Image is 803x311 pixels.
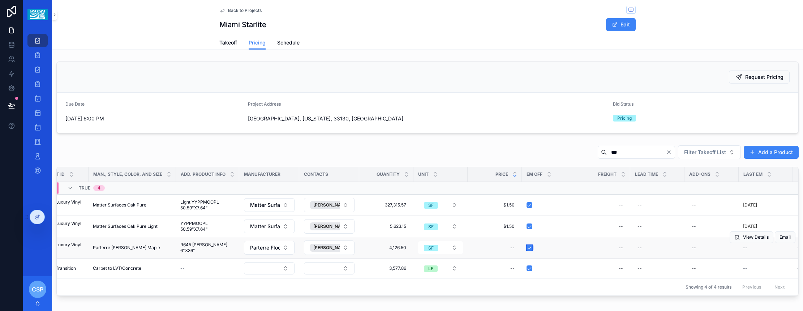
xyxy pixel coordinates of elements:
span: -- [797,245,802,251]
button: Edit [606,18,636,31]
button: Select Button [244,220,295,233]
span: Quantity [377,171,400,177]
div: scrollable content [23,29,52,187]
button: Select Button [304,240,355,255]
span: Add. Product Info [181,171,226,177]
div: Pricing [617,115,632,122]
button: Select Button [244,262,295,274]
span: LVT-010 Luxury Vinyl Tile [37,221,84,232]
span: Lead Time [635,171,658,177]
button: Select Button [244,198,295,212]
span: [GEOGRAPHIC_DATA], [US_STATE], 33130, [GEOGRAPHIC_DATA] [248,115,607,122]
span: View Details [743,234,769,240]
a: Pricing [249,36,266,50]
p: [DATE] [743,223,757,229]
a: Back to Projects [219,8,262,13]
p: [DATE] [743,202,757,208]
span: Takeoff [219,39,237,46]
div: -- [510,265,515,271]
span: Request Pricing [745,73,783,81]
div: -- [619,245,623,251]
span: Pricing [249,39,266,46]
button: Unselect 338 [310,222,360,230]
img: App logo [27,9,47,20]
button: View Details [730,231,773,243]
span: $1.50 [475,202,515,208]
span: LVT-100 Luxury Vinyl Tile [37,242,84,254]
span: 3,577.86 [366,265,406,271]
span: Parterre Flooring [250,244,280,251]
h1: Miami Starlite [219,20,266,30]
button: Email [775,231,795,243]
span: Manufacturer [244,171,280,177]
div: -- [619,265,623,271]
span: $1.50 [475,223,515,229]
span: -- [180,265,185,271]
span: Email [780,234,791,240]
span: -- [743,245,747,251]
button: Unselect 676 [310,244,360,252]
span: 327,315.57 [366,202,406,208]
button: Select Button [304,219,355,234]
div: -- [619,223,623,229]
span: TRUE [79,185,90,191]
div: SF [428,245,434,251]
button: Select Button [418,220,463,233]
span: 5,623.15 [366,223,406,229]
button: Select Button [678,145,741,159]
span: Resilient Transition [37,265,76,271]
span: YYPPMOOPL 50.59"X7.64" [180,221,235,232]
button: Unselect 338 [310,201,360,209]
button: Select Button [418,199,463,212]
span: Parterre [PERSON_NAME] Maple [93,245,160,251]
span: Filter Takeoff List [684,149,726,156]
span: Matter Surfaces Oak Pure Light [93,223,158,229]
span: R645 [PERSON_NAME] 6"X36" [180,242,235,254]
span: [DATE] 6:00 PM [65,115,242,122]
span: Schedule [277,39,300,46]
div: -- [692,202,696,208]
div: SF [428,223,434,230]
button: Select Button [304,198,355,212]
button: Request Pricing [729,71,790,84]
button: Add a Product [744,146,799,159]
span: Matter Surfaces [250,223,280,230]
div: LF [428,265,433,272]
div: -- [692,245,696,251]
span: -- [743,265,747,271]
div: 4 [98,185,100,191]
button: Clear [666,149,675,155]
span: Due Date [65,101,85,107]
span: LVT-001 Luxury Vinyl Tile [37,199,84,211]
a: Takeoff [219,36,237,51]
span: Carpet to LVT/Concrete [93,265,141,271]
span: 4,126.50 [366,245,406,251]
span: Price [495,171,508,177]
span: -- [797,265,802,271]
div: -- [637,202,642,208]
button: Select Button [304,262,355,274]
span: [PERSON_NAME] [313,202,349,208]
div: SF [428,202,434,209]
span: CSP [32,285,43,294]
div: -- [637,265,642,271]
div: -- [637,245,642,251]
span: Contacts [304,171,328,177]
span: Matter Surfaces Oak Pure [93,202,146,208]
div: -- [692,265,696,271]
span: Bid Status [613,101,634,107]
span: Light YYPPMOOPL 50.59"X7.64" [180,199,235,211]
span: [PERSON_NAME] [313,245,349,251]
button: Select Button [418,241,463,254]
span: Last EM [743,171,763,177]
span: [PERSON_NAME] [313,223,349,229]
span: Unit [418,171,429,177]
button: Select Button [418,262,463,275]
button: Select Button [244,241,295,255]
span: Man., Style, Color, and Size [93,171,162,177]
span: Freight [598,171,617,177]
span: Showing 4 of 4 results [686,284,731,290]
div: -- [619,202,623,208]
div: -- [637,223,642,229]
